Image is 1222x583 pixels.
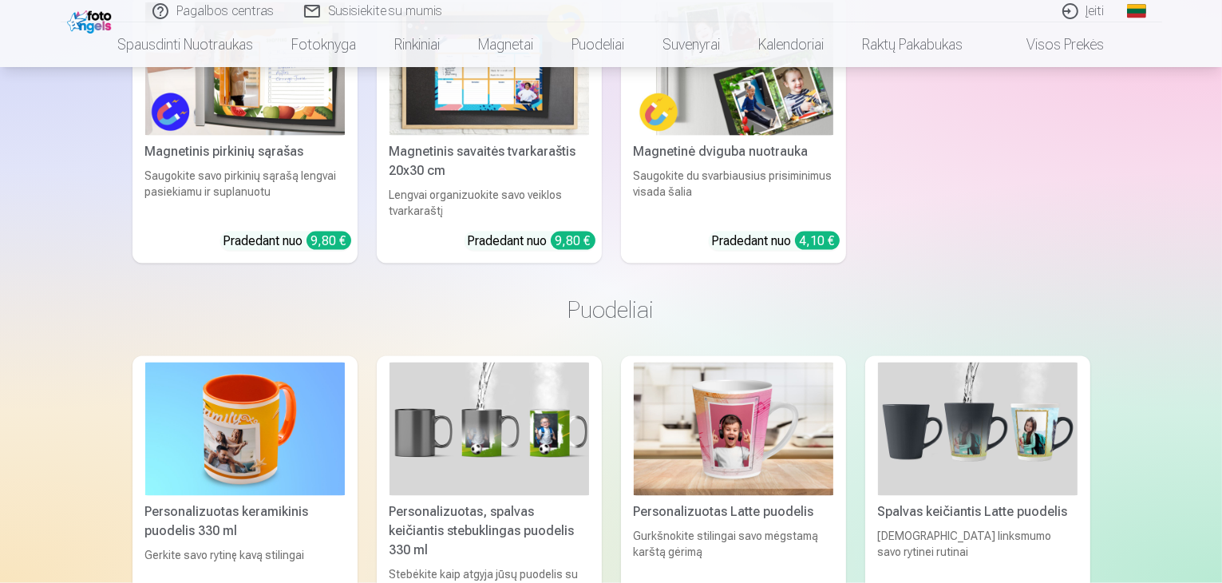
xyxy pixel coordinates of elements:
div: Pradedant nuo [468,232,595,251]
img: Magnetinė dviguba nuotrauka [634,2,833,136]
div: Personalizuotas, spalvas keičiantis stebuklingas puodelis 330 ml [383,502,595,560]
div: Lengvai organizuokite savo veiklos tvarkaraštį [383,187,595,219]
h3: Puodeliai [145,295,1078,324]
div: 4,10 € [795,232,840,250]
div: Saugokite savo pirkinių sąrašą lengvai pasiekiamu ir suplanuotu [139,168,351,219]
div: Saugokite du svarbiausius prisiminimus visada šalia [627,168,840,219]
div: Magnetinė dviguba nuotrauka [627,142,840,161]
img: Personalizuotas Latte puodelis [634,363,833,496]
img: Spalvas keičiantis Latte puodelis [878,363,1078,496]
div: Pradedant nuo [223,232,351,251]
a: Raktų pakabukas [844,22,983,67]
div: Pradedant nuo [712,232,840,251]
a: Spausdinti nuotraukas [99,22,273,67]
div: Spalvas keičiantis Latte puodelis [872,502,1084,522]
img: Personalizuotas, spalvas keičiantis stebuklingas puodelis 330 ml [390,363,589,496]
div: 9,80 € [306,232,351,250]
img: Magnetinis pirkinių sąrašas [145,2,345,136]
img: Personalizuotas keramikinis puodelis 330 ml [145,363,345,496]
a: Visos prekės [983,22,1124,67]
a: Rinkiniai [376,22,460,67]
img: Magnetinis savaitės tvarkaraštis 20x30 cm [390,2,589,136]
img: /fa2 [67,6,116,34]
a: Suvenyrai [644,22,740,67]
a: Fotoknyga [273,22,376,67]
div: Magnetinis pirkinių sąrašas [139,142,351,161]
a: Puodeliai [553,22,644,67]
div: Personalizuotas Latte puodelis [627,502,840,522]
div: Magnetinis savaitės tvarkaraštis 20x30 cm [383,142,595,180]
div: 9,80 € [551,232,595,250]
div: Personalizuotas keramikinis puodelis 330 ml [139,502,351,541]
a: Kalendoriai [740,22,844,67]
a: Magnetai [460,22,553,67]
